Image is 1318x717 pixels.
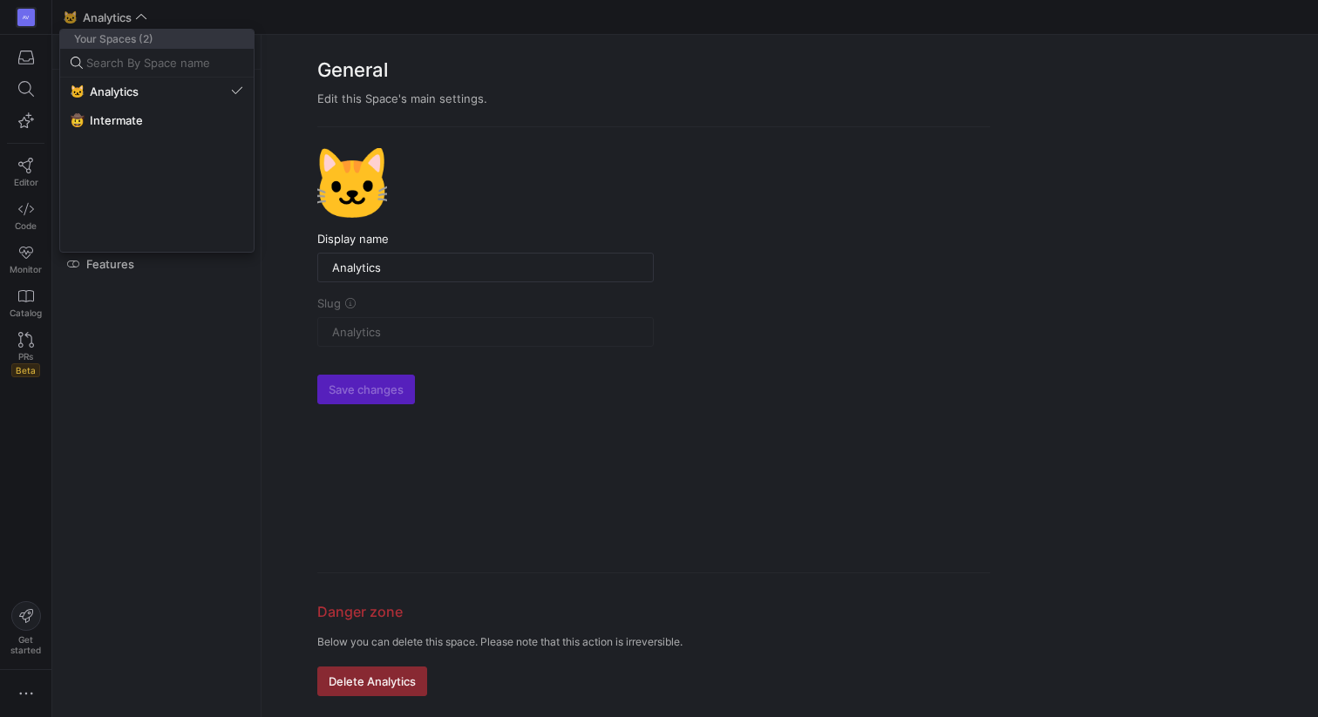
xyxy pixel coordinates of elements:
[10,264,42,274] span: Monitor
[7,194,44,238] a: Code
[329,674,416,688] span: Delete Analytics
[317,56,990,85] h2: General
[7,3,44,32] a: AV
[59,249,254,279] a: Features
[317,148,387,218] span: 🐱
[10,634,41,655] span: Get started
[86,191,128,205] span: Secrets
[83,10,132,24] span: Analytics
[64,11,76,24] span: 🐱
[86,158,138,172] span: Members
[317,91,990,105] div: Edit this Space's main settings.
[7,325,44,384] a: PRsBeta
[59,183,254,213] a: Secrets
[17,9,35,26] div: AV
[317,636,990,648] p: Below you can delete this space. Please note that this action is irreversible.
[86,257,134,271] span: Features
[59,84,254,113] a: General
[18,351,33,362] span: PRs
[59,117,254,146] a: Branch environments
[86,224,153,238] span: Integrations
[14,177,38,187] span: Editor
[317,666,427,696] button: Delete Analytics
[317,601,990,622] h3: Danger zone
[7,151,44,194] a: Editor
[86,91,129,105] span: General
[15,220,37,231] span: Code
[59,150,254,179] a: Members
[7,594,44,662] button: Getstarted
[10,308,42,318] span: Catalog
[59,6,152,29] button: 🐱Analytics
[7,238,44,281] a: Monitor
[11,363,40,377] span: Beta
[317,232,389,246] span: Display name
[86,125,202,139] span: Branch environments
[59,216,254,246] a: Integrations
[7,281,44,325] a: Catalog
[66,46,139,58] span: Space settings
[317,296,341,310] span: Slug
